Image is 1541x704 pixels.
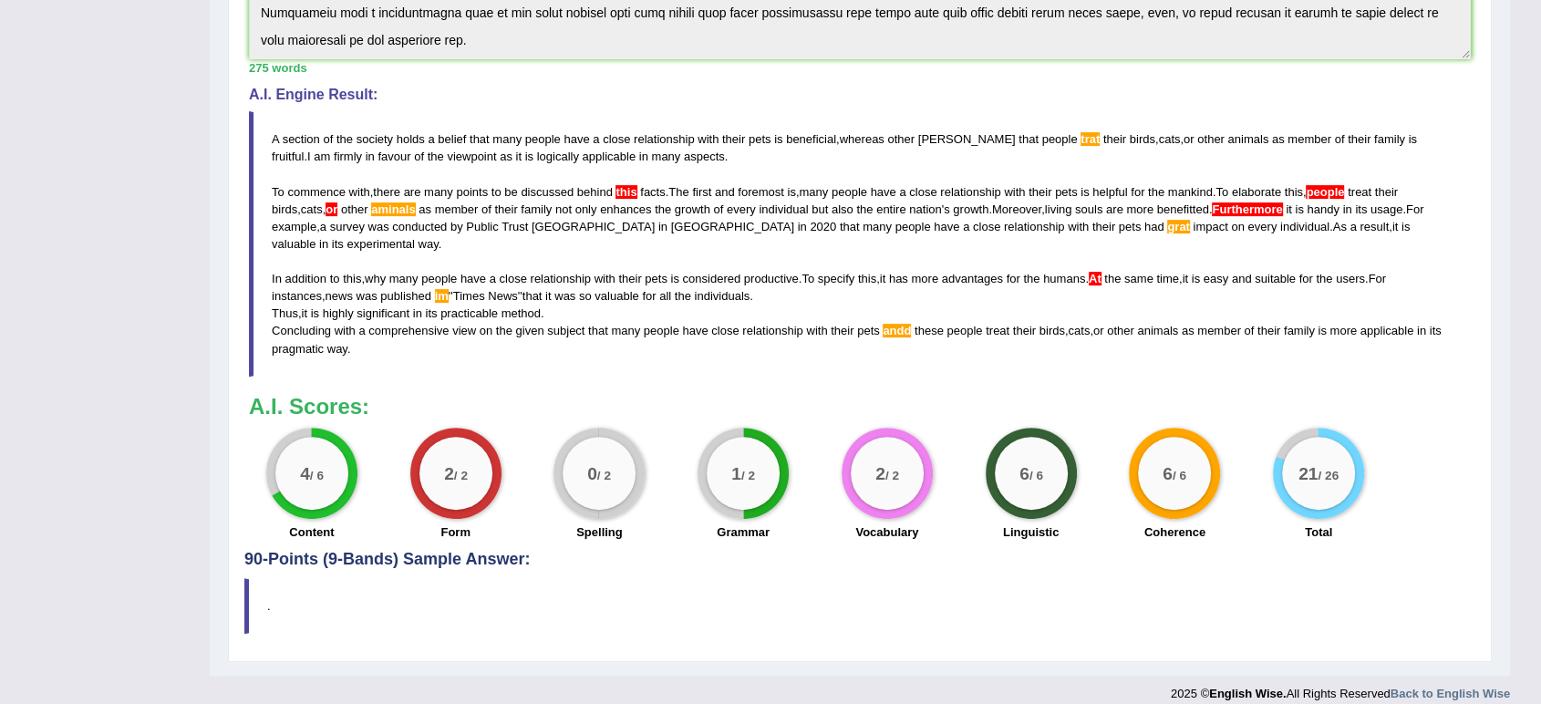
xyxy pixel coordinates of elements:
span: cats [301,202,323,216]
span: handy [1307,202,1339,216]
span: every [727,202,756,216]
span: for [642,289,656,303]
span: advantages [942,272,1003,285]
span: nation [909,202,941,216]
span: suitable [1255,272,1296,285]
span: and [1232,272,1252,285]
span: their [1013,324,1036,337]
span: the [856,202,873,216]
span: that [588,324,608,337]
span: their [618,272,641,285]
span: pets [1119,220,1142,233]
span: of [414,150,424,163]
span: enhances [600,202,651,216]
span: growth [953,202,988,216]
span: comprehensive [368,324,449,337]
span: entire [876,202,906,216]
span: close [909,185,936,199]
span: impact [1193,220,1227,233]
span: in [1342,202,1351,216]
span: their [1092,220,1115,233]
span: survey [330,220,365,233]
span: the [1316,272,1332,285]
span: with [1068,220,1089,233]
span: In [272,272,282,285]
span: close [973,220,1000,233]
span: humans [1043,272,1085,285]
span: productive [744,272,799,285]
span: in [413,306,422,320]
span: in [798,220,807,233]
span: method [502,306,541,320]
span: pragmatic [272,342,324,356]
span: of [713,202,723,216]
span: their [722,132,745,146]
span: that [840,220,860,233]
span: member [1197,324,1241,337]
span: treat [986,324,1009,337]
span: specify [818,272,854,285]
span: To [1215,185,1228,199]
span: have [460,272,486,285]
span: individual [1280,220,1329,233]
span: member [435,202,479,216]
span: mankind [1168,185,1213,199]
span: first [692,185,711,199]
span: The [668,185,688,199]
span: be [504,185,517,199]
span: Concluding [272,324,331,337]
span: as [500,150,512,163]
span: pets [1055,185,1078,199]
span: many [651,150,680,163]
label: Content [289,523,334,541]
span: with [349,185,370,199]
span: Moreover [992,202,1041,216]
label: Vocabulary [855,523,918,541]
span: by [450,220,463,233]
span: not [555,202,572,216]
span: its [1430,324,1442,337]
span: Put a space after the comma. (did you mean: , or) [323,202,326,216]
span: this [343,272,361,285]
span: its [425,306,437,320]
span: growth [675,202,710,216]
span: more [911,272,938,285]
span: it [1183,272,1189,285]
span: has [889,272,908,285]
span: this [1285,185,1303,199]
span: s [944,202,950,216]
span: more [1126,202,1153,216]
big: 6 [1019,463,1029,483]
span: with [595,272,615,285]
span: behind [577,185,613,199]
span: To [272,185,284,199]
span: News [488,289,518,303]
span: souls [1075,202,1102,216]
span: Add a space between sentences. (did you mean: At) [1089,272,1101,285]
span: is [787,185,795,199]
span: for [1131,185,1144,199]
strong: Back to English Wise [1391,687,1510,700]
span: member [1288,132,1331,146]
span: foremost [738,185,784,199]
span: For [1406,202,1424,216]
span: why [365,272,386,285]
span: pets [857,324,880,337]
span: is [525,150,533,163]
span: section [283,132,320,146]
span: applicable [1360,324,1414,337]
span: have [871,185,896,199]
span: the [336,132,353,146]
span: many [611,324,640,337]
span: there [373,185,400,199]
span: have [934,220,959,233]
span: given [516,324,544,337]
span: it [880,272,886,285]
span: that [1019,132,1039,146]
span: to [330,272,340,285]
span: of [1244,324,1254,337]
span: many [389,272,419,285]
span: valuable [595,289,638,303]
span: as [1272,132,1285,146]
span: its [332,237,344,251]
